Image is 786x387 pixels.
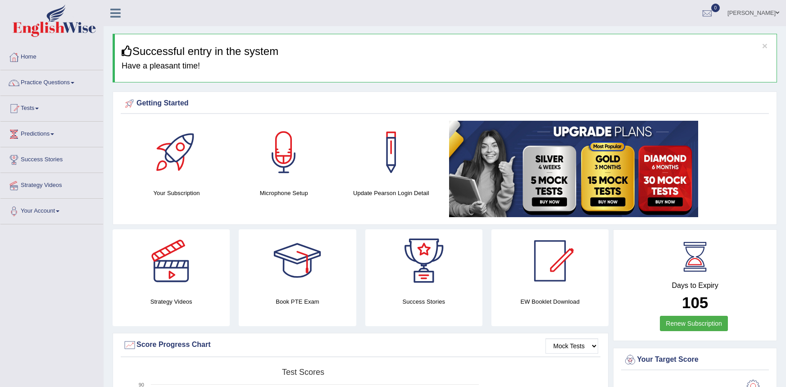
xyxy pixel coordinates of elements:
[491,297,609,306] h4: EW Booklet Download
[0,173,103,196] a: Strategy Videos
[123,97,767,110] div: Getting Started
[122,62,770,71] h4: Have a pleasant time!
[449,121,698,217] img: small5.jpg
[0,45,103,67] a: Home
[239,297,356,306] h4: Book PTE Exam
[0,199,103,221] a: Your Account
[235,188,333,198] h4: Microphone Setup
[623,353,767,367] div: Your Target Score
[127,188,226,198] h4: Your Subscription
[660,316,728,331] a: Renew Subscription
[0,70,103,93] a: Practice Questions
[762,41,768,50] button: ×
[282,368,324,377] tspan: Test scores
[342,188,440,198] h4: Update Pearson Login Detail
[682,294,708,311] b: 105
[0,96,103,118] a: Tests
[122,46,770,57] h3: Successful entry in the system
[0,147,103,170] a: Success Stories
[113,297,230,306] h4: Strategy Videos
[123,338,598,352] div: Score Progress Chart
[711,4,720,12] span: 0
[365,297,482,306] h4: Success Stories
[0,122,103,144] a: Predictions
[623,282,767,290] h4: Days to Expiry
